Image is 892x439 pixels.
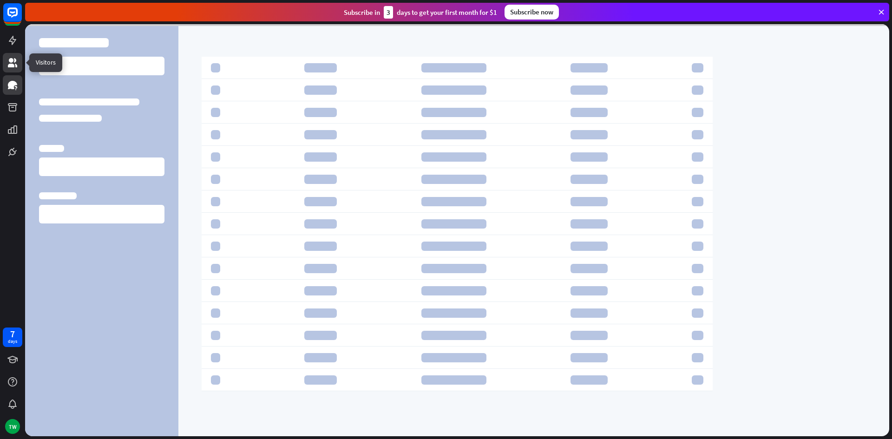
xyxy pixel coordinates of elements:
div: 3 [384,6,393,19]
div: Subscribe now [505,5,559,20]
div: 7 [10,330,15,338]
button: Open LiveChat chat widget [7,4,35,32]
a: 7 days [3,328,22,347]
div: Subscribe in days to get your first month for $1 [344,6,497,19]
div: days [8,338,17,345]
div: TW [5,419,20,434]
